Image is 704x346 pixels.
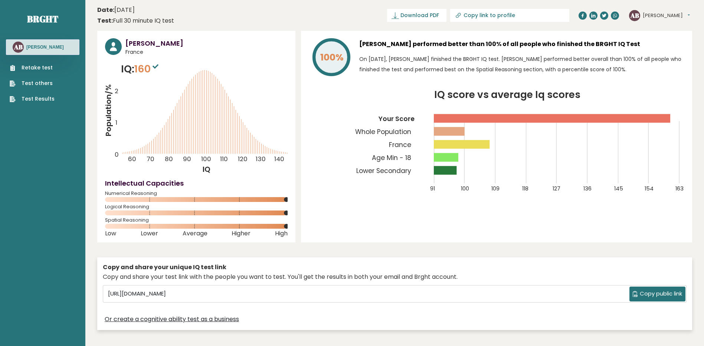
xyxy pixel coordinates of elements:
[275,232,288,235] span: High
[26,44,64,50] h3: [PERSON_NAME]
[523,185,529,192] tspan: 118
[128,155,136,164] tspan: 60
[27,13,58,25] a: Brght
[232,232,251,235] span: Higher
[355,127,411,136] tspan: Whole Population
[103,263,687,272] div: Copy and share your unique IQ test link
[643,12,690,19] button: [PERSON_NAME]
[125,48,288,56] span: France
[121,62,160,76] p: IQ:
[492,185,500,192] tspan: 109
[103,85,114,137] tspan: Population/%
[183,155,191,164] tspan: 90
[115,150,119,159] tspan: 0
[97,16,113,25] b: Test:
[387,9,446,22] a: Download PDF
[359,38,684,50] h3: [PERSON_NAME] performed better than 100% of all people who finished the BRGHT IQ Test
[400,12,439,19] span: Download PDF
[97,6,135,14] time: [DATE]
[14,43,23,51] text: AB
[141,232,158,235] span: Lower
[115,118,117,127] tspan: 1
[378,114,415,123] tspan: Your Score
[105,205,288,208] span: Logical Reasoning
[97,6,114,14] b: Date:
[105,219,288,222] span: Spatial Reasoning
[10,79,55,87] a: Test others
[220,155,228,164] tspan: 110
[105,192,288,195] span: Numerical Reasoning
[147,155,154,164] tspan: 70
[584,185,592,192] tspan: 136
[103,272,687,281] div: Copy and share your test link with the people you want to test. You'll get the results in both yo...
[10,64,55,72] a: Retake test
[676,185,684,192] tspan: 163
[615,185,623,192] tspan: 145
[553,185,561,192] tspan: 127
[435,88,581,101] tspan: IQ score vs average Iq scores
[359,54,684,75] p: On [DATE], [PERSON_NAME] finished the BRGHT IQ test. [PERSON_NAME] performed better overall than ...
[201,155,211,164] tspan: 100
[10,95,55,103] a: Test Results
[389,140,411,149] tspan: France
[134,62,160,76] span: 160
[105,232,116,235] span: Low
[125,38,288,48] h3: [PERSON_NAME]
[203,164,210,174] tspan: IQ
[461,185,469,192] tspan: 100
[238,155,248,164] tspan: 120
[430,185,435,192] tspan: 91
[630,11,639,19] text: AB
[629,287,685,301] button: Copy public link
[275,155,285,164] tspan: 140
[356,166,411,175] tspan: Lower Secondary
[645,185,654,192] tspan: 154
[97,16,174,25] div: Full 30 minute IQ test
[105,315,239,324] a: Or create a cognitive ability test as a business
[115,86,118,95] tspan: 2
[320,51,344,64] tspan: 100%
[105,178,288,188] h4: Intellectual Capacities
[256,155,266,164] tspan: 130
[372,153,411,162] tspan: Age Min - 18
[640,290,682,298] span: Copy public link
[183,232,207,235] span: Average
[165,155,173,164] tspan: 80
